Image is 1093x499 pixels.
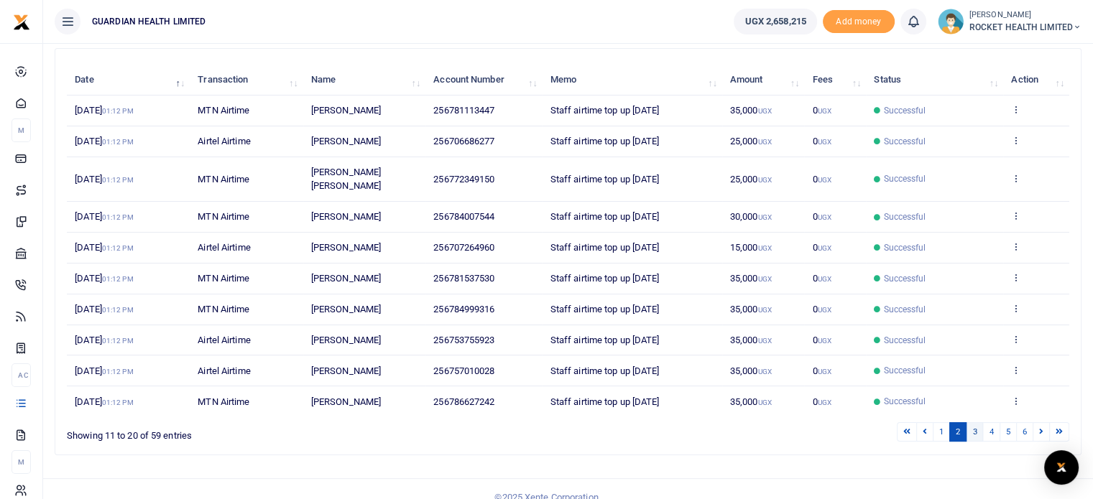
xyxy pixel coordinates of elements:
span: 35,000 [730,105,772,116]
span: 0 [813,242,831,253]
small: 01:12 PM [102,337,134,345]
div: Showing 11 to 20 of 59 entries [67,421,479,443]
span: [PERSON_NAME] [311,396,381,407]
span: UGX 2,658,215 [744,14,806,29]
span: [DATE] [75,211,133,222]
small: 01:12 PM [102,275,134,283]
span: 35,000 [730,304,772,314]
span: 256784007544 [433,211,494,222]
a: 5 [1000,422,1017,442]
span: Staff airtime top up [DATE] [550,105,660,116]
span: MTN Airtime [198,304,249,314]
span: [DATE] [75,174,133,185]
small: UGX [818,244,831,252]
span: 256707264960 [433,242,494,253]
a: profile-user [PERSON_NAME] ROCKET HEALTH LIMITED [938,9,1082,34]
span: Successful [883,364,926,377]
span: Staff airtime top up [DATE] [550,365,660,376]
span: [PERSON_NAME] [311,365,381,376]
li: M [11,118,31,142]
span: MTN Airtime [198,211,249,222]
a: 1 [933,422,950,442]
small: [PERSON_NAME] [969,9,1082,22]
span: [PERSON_NAME] [311,211,381,222]
span: Successful [883,334,926,347]
th: Memo: activate to sort column ascending [542,65,721,95]
span: 15,000 [730,242,772,253]
span: MTN Airtime [198,174,249,185]
span: 256772349150 [433,174,494,185]
span: 0 [813,335,831,345]
span: [DATE] [75,273,133,284]
span: Successful [883,395,926,408]
small: 01:12 PM [102,306,134,314]
a: logo-small logo-large logo-large [13,16,30,27]
span: Successful [883,303,926,316]
small: 01:12 PM [102,176,134,184]
span: 0 [813,136,831,146]
span: Successful [883,135,926,148]
span: [PERSON_NAME] [311,273,381,284]
small: UGX [818,337,831,345]
small: UGX [757,337,771,345]
span: [DATE] [75,136,133,146]
a: 4 [982,422,1000,442]
a: 3 [966,422,983,442]
span: Staff airtime top up [DATE] [550,335,660,345]
li: Wallet ballance [728,9,822,34]
span: Airtel Airtime [198,242,250,253]
span: 256784999316 [433,304,494,314]
span: [PERSON_NAME] [311,105,381,116]
a: UGX 2,658,215 [734,9,816,34]
span: Staff airtime top up [DATE] [550,242,660,253]
span: 0 [813,105,831,116]
span: Staff airtime top up [DATE] [550,136,660,146]
th: Action: activate to sort column ascending [1003,65,1069,95]
span: 256781537530 [433,273,494,284]
small: UGX [757,213,771,221]
span: [DATE] [75,242,133,253]
span: Staff airtime top up [DATE] [550,304,660,314]
small: 01:12 PM [102,398,134,406]
span: Staff airtime top up [DATE] [550,211,660,222]
li: Ac [11,363,31,387]
span: MTN Airtime [198,273,249,284]
small: UGX [757,176,771,184]
span: 25,000 [730,136,772,146]
span: Airtel Airtime [198,335,250,345]
span: MTN Airtime [198,396,249,407]
span: [DATE] [75,304,133,314]
th: Date: activate to sort column descending [67,65,190,95]
small: UGX [757,244,771,252]
span: Staff airtime top up [DATE] [550,396,660,407]
img: profile-user [938,9,964,34]
span: Airtel Airtime [198,365,250,376]
th: Status: activate to sort column ascending [866,65,1003,95]
small: UGX [757,275,771,283]
small: UGX [818,107,831,115]
span: 0 [813,304,831,314]
span: Successful [883,172,926,185]
a: 6 [1016,422,1033,442]
span: Staff airtime top up [DATE] [550,273,660,284]
th: Account Number: activate to sort column ascending [425,65,542,95]
span: 35,000 [730,273,772,284]
small: UGX [757,306,771,314]
span: GUARDIAN HEALTH LIMITED [86,15,211,28]
span: Airtel Airtime [198,136,250,146]
a: 2 [949,422,967,442]
span: Successful [883,272,926,285]
span: Successful [883,241,926,254]
th: Name: activate to sort column ascending [303,65,425,95]
span: [PERSON_NAME] [311,335,381,345]
a: Add money [823,15,895,26]
small: UGX [818,275,831,283]
small: UGX [757,368,771,376]
small: UGX [818,306,831,314]
span: [PERSON_NAME] [311,242,381,253]
span: 256786627242 [433,396,494,407]
span: 35,000 [730,365,772,376]
img: logo-small [13,14,30,31]
span: 256753755923 [433,335,494,345]
span: Successful [883,104,926,117]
